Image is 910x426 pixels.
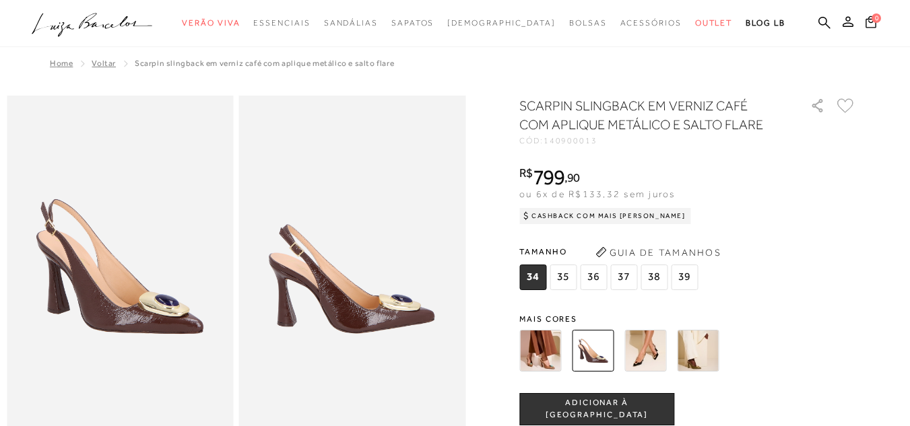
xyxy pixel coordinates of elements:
[567,170,580,184] span: 90
[624,330,666,371] img: SCARPIN SLINGBACK EM VERNIZ PRETO COM APLIQUE METÁLICO E SALTO FLARE
[182,18,240,28] span: Verão Viva
[564,172,580,184] i: ,
[92,59,116,68] a: Voltar
[519,242,701,262] span: Tamanho
[620,11,682,36] a: noSubCategoriesText
[677,330,719,371] img: SCARPIN SLINGBACK EM VERNIZ VERDE ASPARGO COM APLIQUE METÁLICO E SALTO FLARE
[135,59,394,68] span: SCARPIN SLINGBACK EM VERNIZ CAFÉ COM APLIQUE METÁLICO E SALTO FLARE
[391,11,434,36] a: noSubCategoriesText
[533,165,564,189] span: 799
[253,18,310,28] span: Essenciais
[872,13,881,23] span: 0
[519,137,789,145] div: CÓD:
[519,167,533,179] i: R$
[695,18,733,28] span: Outlet
[253,11,310,36] a: noSubCategoriesText
[746,11,785,36] a: BLOG LB
[519,330,561,371] img: SCARPIN SLINGBACK EM COURO CARAMELO COM APLIQUE METÁLICO E SALTO FLARE
[50,59,73,68] a: Home
[519,315,856,323] span: Mais cores
[620,18,682,28] span: Acessórios
[447,18,556,28] span: [DEMOGRAPHIC_DATA]
[519,96,772,134] h1: SCARPIN SLINGBACK EM VERNIZ CAFÉ COM APLIQUE METÁLICO E SALTO FLARE
[569,11,607,36] a: noSubCategoriesText
[671,264,698,290] span: 39
[580,264,607,290] span: 36
[519,208,691,224] div: Cashback com Mais [PERSON_NAME]
[182,11,240,36] a: noSubCategoriesText
[447,11,556,36] a: noSubCategoriesText
[519,264,546,290] span: 34
[746,18,785,28] span: BLOG LB
[324,11,378,36] a: noSubCategoriesText
[544,136,597,145] span: 140900013
[572,330,614,371] img: SCARPIN SLINGBACK EM VERNIZ CAFÉ COM APLIQUE METÁLICO E SALTO FLARE
[550,264,577,290] span: 35
[695,11,733,36] a: noSubCategoriesText
[641,264,668,290] span: 38
[391,18,434,28] span: Sapatos
[591,242,725,263] button: Guia de Tamanhos
[519,393,674,425] button: ADICIONAR À [GEOGRAPHIC_DATA]
[324,18,378,28] span: Sandálias
[862,15,880,33] button: 0
[610,264,637,290] span: 37
[520,397,674,421] span: ADICIONAR À [GEOGRAPHIC_DATA]
[519,188,675,199] span: ou 6x de R$133,32 sem juros
[569,18,607,28] span: Bolsas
